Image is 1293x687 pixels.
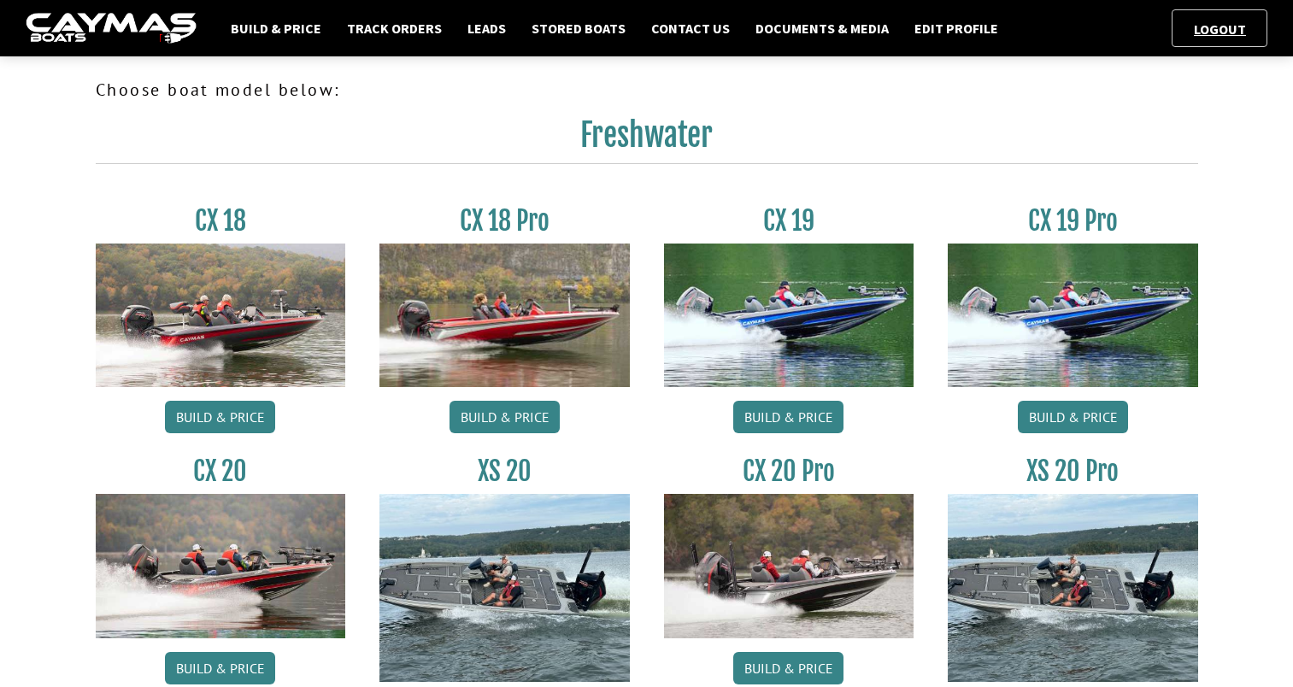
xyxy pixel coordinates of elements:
[96,455,346,487] h3: CX 20
[379,494,630,681] img: XS_20_resized.jpg
[165,401,275,433] a: Build & Price
[948,455,1198,487] h3: XS 20 Pro
[96,244,346,387] img: CX-18S_thumbnail.jpg
[643,17,738,39] a: Contact Us
[664,205,914,237] h3: CX 19
[165,652,275,684] a: Build & Price
[379,244,630,387] img: CX-18SS_thumbnail.jpg
[450,401,560,433] a: Build & Price
[747,17,897,39] a: Documents & Media
[459,17,514,39] a: Leads
[523,17,634,39] a: Stored Boats
[1018,401,1128,433] a: Build & Price
[664,494,914,637] img: CX-20Pro_thumbnail.jpg
[906,17,1007,39] a: Edit Profile
[664,455,914,487] h3: CX 20 Pro
[733,401,843,433] a: Build & Price
[338,17,450,39] a: Track Orders
[96,494,346,637] img: CX-20_thumbnail.jpg
[96,205,346,237] h3: CX 18
[664,244,914,387] img: CX19_thumbnail.jpg
[948,205,1198,237] h3: CX 19 Pro
[1185,21,1255,38] a: Logout
[379,205,630,237] h3: CX 18 Pro
[96,77,1198,103] p: Choose boat model below:
[379,455,630,487] h3: XS 20
[26,13,197,44] img: caymas-dealer-connect-2ed40d3bc7270c1d8d7ffb4b79bf05adc795679939227970def78ec6f6c03838.gif
[948,244,1198,387] img: CX19_thumbnail.jpg
[222,17,330,39] a: Build & Price
[733,652,843,684] a: Build & Price
[948,494,1198,681] img: XS_20_resized.jpg
[96,116,1198,164] h2: Freshwater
